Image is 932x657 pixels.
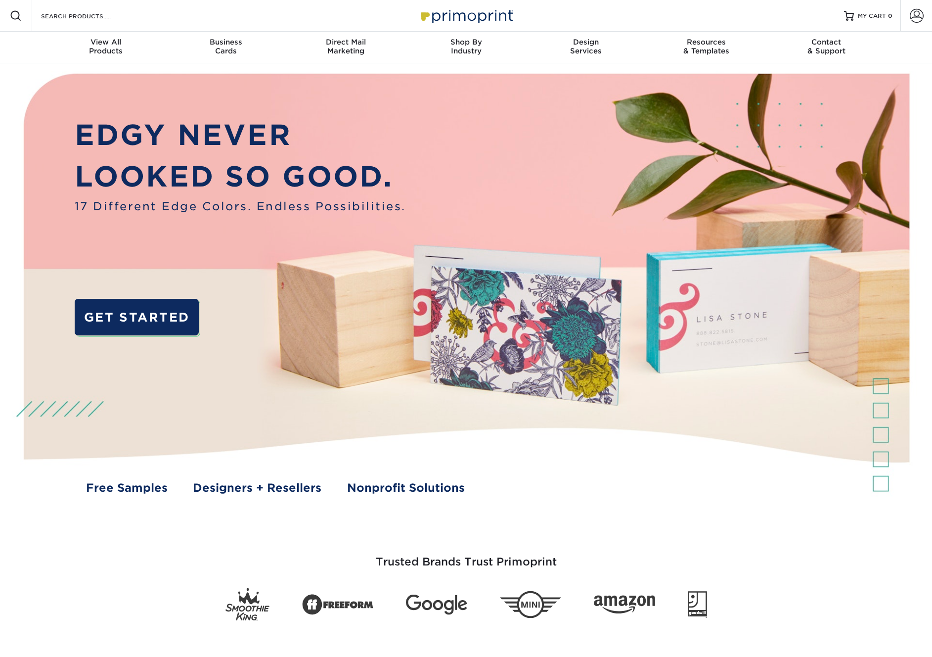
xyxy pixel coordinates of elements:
[500,591,561,618] img: Mini
[46,38,166,55] div: Products
[766,32,887,63] a: Contact& Support
[75,198,406,215] span: 17 Different Edge Colors. Endless Possibilities.
[406,38,526,55] div: Industry
[594,595,655,614] img: Amazon
[286,38,406,47] span: Direct Mail
[766,38,887,47] span: Contact
[858,12,886,20] span: MY CART
[166,38,286,47] span: Business
[166,38,286,55] div: Cards
[40,10,136,22] input: SEARCH PRODUCTS.....
[286,38,406,55] div: Marketing
[646,38,766,55] div: & Templates
[166,32,286,63] a: BusinessCards
[526,38,646,55] div: Services
[86,479,168,496] a: Free Samples
[646,38,766,47] span: Resources
[75,114,406,156] p: EDGY NEVER
[688,591,707,618] img: Goodwill
[75,299,199,335] a: GET STARTED
[417,5,516,26] img: Primoprint
[888,12,892,19] span: 0
[406,594,467,614] img: Google
[193,479,321,496] a: Designers + Resellers
[46,38,166,47] span: View All
[766,38,887,55] div: & Support
[526,38,646,47] span: Design
[225,588,269,621] img: Smoothie King
[286,32,406,63] a: Direct MailMarketing
[526,32,646,63] a: DesignServices
[302,589,373,620] img: Freeform
[406,32,526,63] a: Shop ByIndustry
[46,32,166,63] a: View AllProducts
[177,532,755,580] h3: Trusted Brands Trust Primoprint
[646,32,766,63] a: Resources& Templates
[347,479,465,496] a: Nonprofit Solutions
[406,38,526,47] span: Shop By
[75,156,406,198] p: LOOKED SO GOOD.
